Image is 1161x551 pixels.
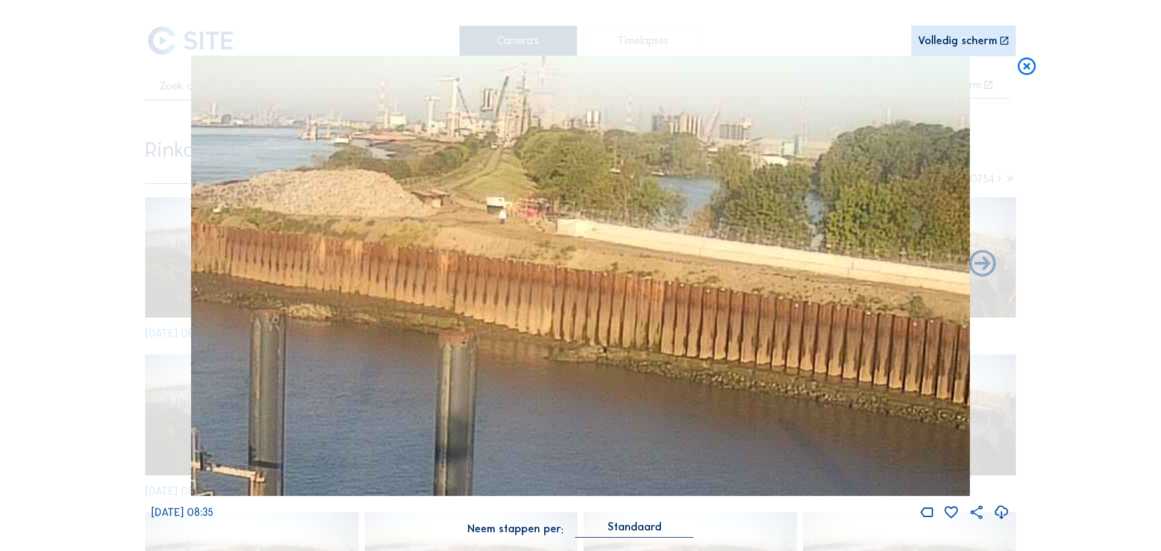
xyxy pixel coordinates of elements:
div: Neem stappen per: [467,524,564,535]
div: Volledig scherm [918,36,997,47]
img: Image [191,56,971,497]
div: Standaard [608,521,662,532]
div: Standaard [575,521,694,538]
span: [DATE] 08:35 [151,506,213,519]
i: Back [966,248,998,281]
